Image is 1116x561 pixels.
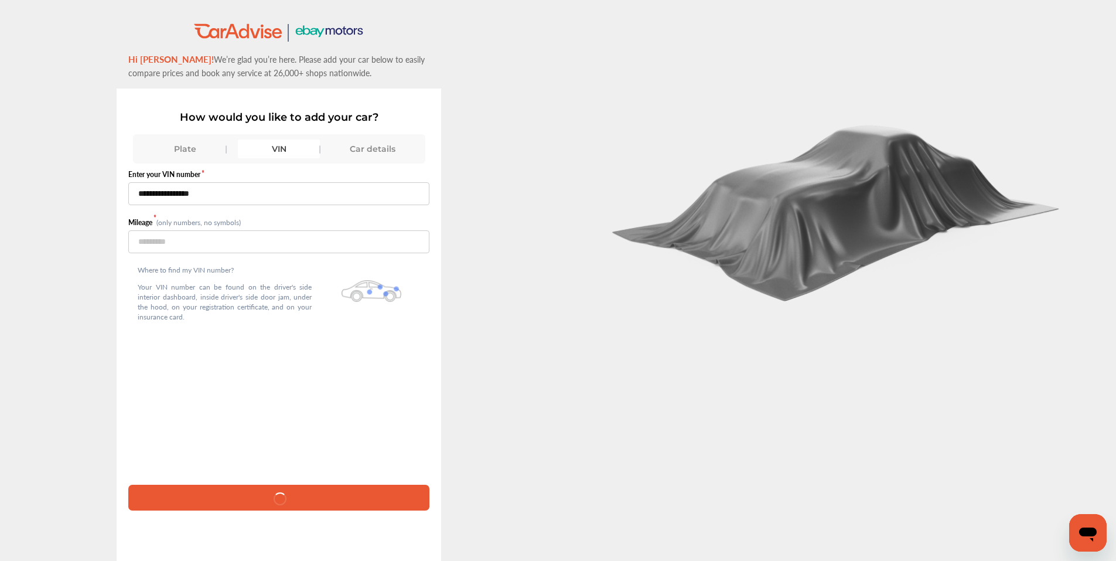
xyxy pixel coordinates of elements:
label: Mileage [128,217,156,227]
small: (only numbers, no symbols) [156,217,241,227]
img: carCoverBlack.2823a3dccd746e18b3f8.png [603,112,1071,302]
p: How would you like to add your car? [128,111,429,124]
img: olbwX0zPblBWoAAAAASUVORK5CYII= [342,280,401,302]
span: We’re glad you’re here. Please add your car below to easily compare prices and book any service a... [128,53,425,79]
iframe: Button to launch messaging window [1069,514,1107,552]
div: VIN [238,140,320,158]
div: Car details [332,140,414,158]
p: Your VIN number can be found on the driver's side interior dashboard, inside driver's side door j... [138,282,312,322]
span: Hi [PERSON_NAME]! [128,53,214,65]
p: Where to find my VIN number? [138,265,312,275]
div: Plate [144,140,226,158]
label: Enter your VIN number [128,169,429,179]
